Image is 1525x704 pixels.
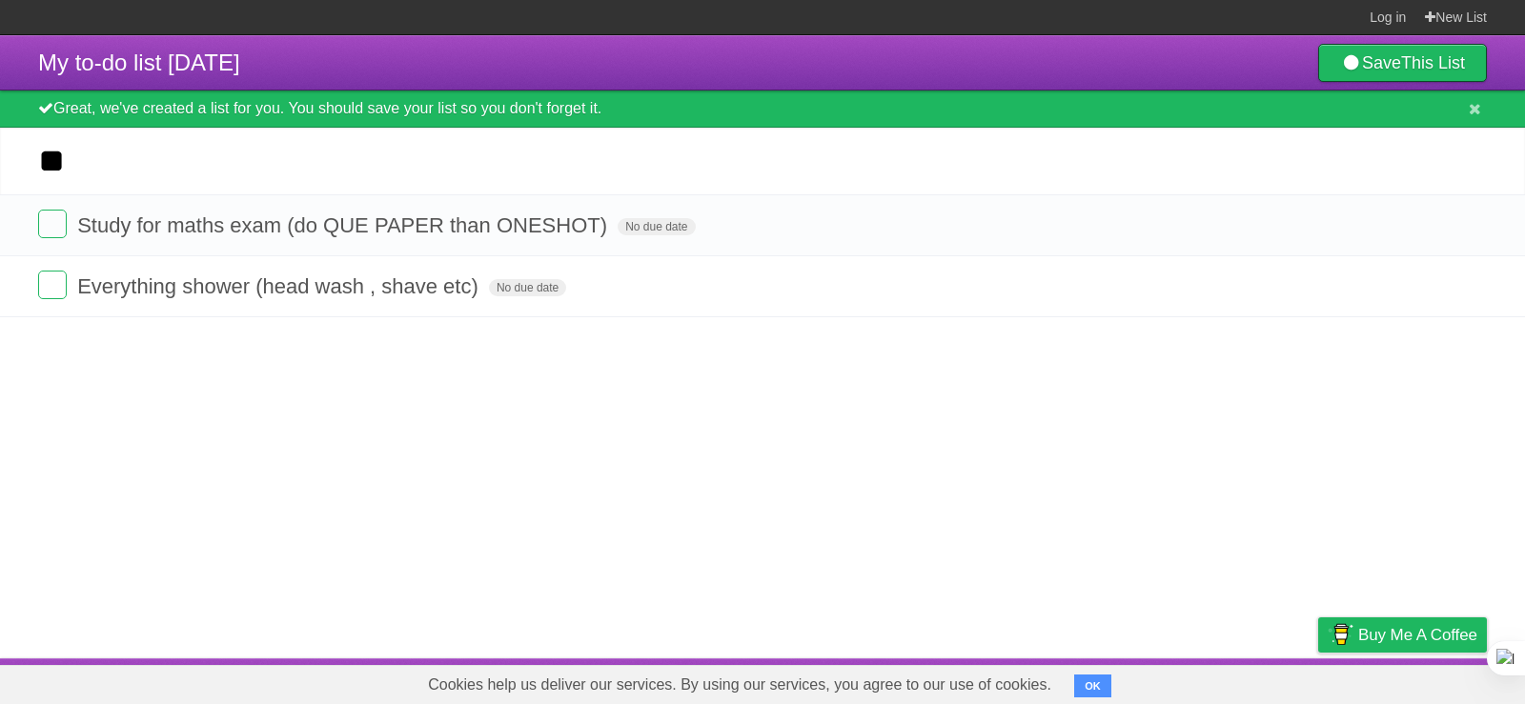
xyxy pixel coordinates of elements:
[1318,617,1487,653] a: Buy me a coffee
[409,666,1070,704] span: Cookies help us deliver our services. By using our services, you agree to our use of cookies.
[1293,663,1343,699] a: Privacy
[1065,663,1105,699] a: About
[489,279,566,296] span: No due date
[77,213,612,237] span: Study for maths exam (do QUE PAPER than ONESHOT)
[1318,44,1487,82] a: SaveThis List
[38,271,67,299] label: Done
[77,274,483,298] span: Everything shower (head wash , shave etc)
[38,210,67,238] label: Done
[1401,53,1465,72] b: This List
[1367,663,1487,699] a: Suggest a feature
[38,50,240,75] span: My to-do list [DATE]
[1328,618,1353,651] img: Buy me a coffee
[618,218,695,235] span: No due date
[1358,618,1477,652] span: Buy me a coffee
[1229,663,1271,699] a: Terms
[1074,674,1111,697] button: OK
[1128,663,1205,699] a: Developers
